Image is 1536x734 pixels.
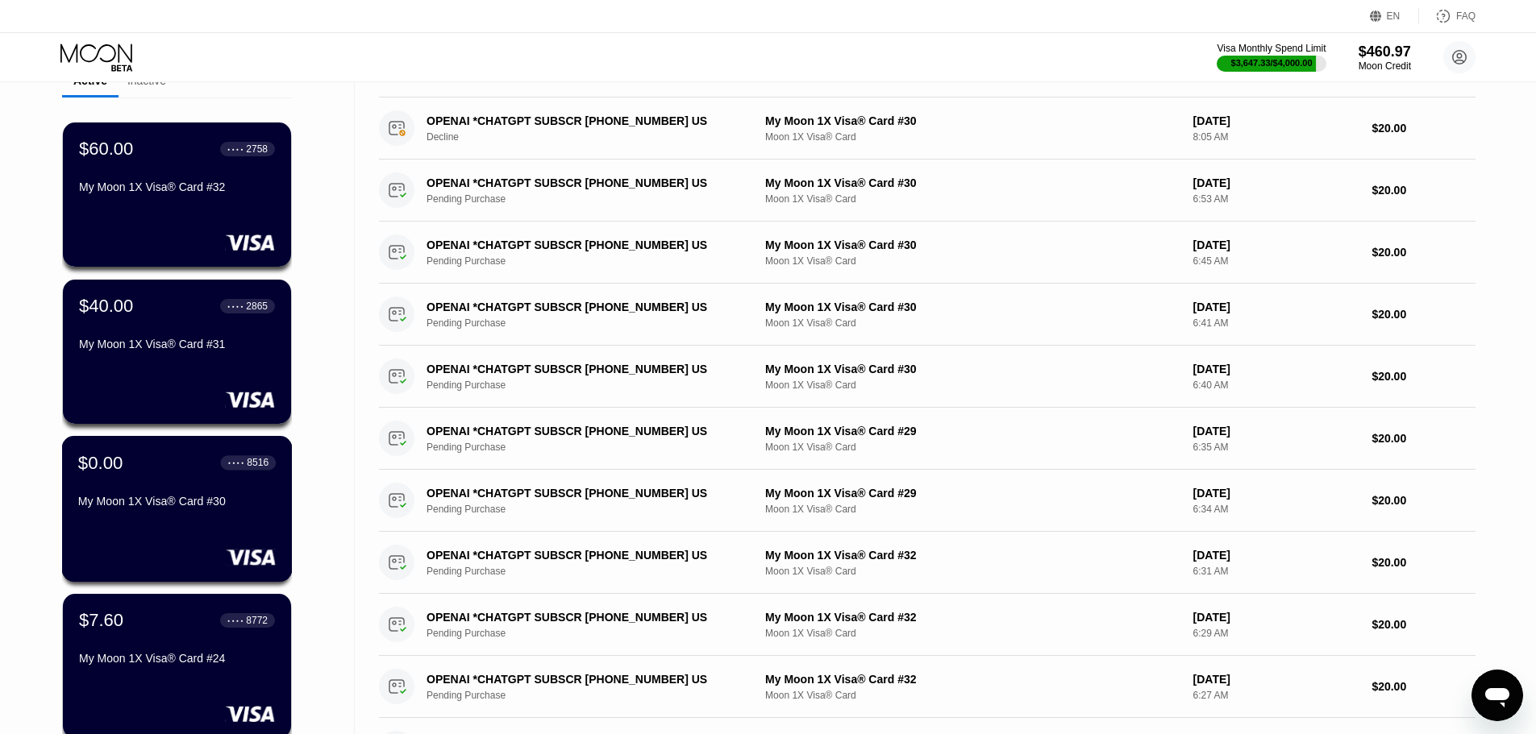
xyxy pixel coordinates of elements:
div: 8772 [246,615,268,626]
div: [DATE] [1193,425,1359,437]
div: OPENAI *CHATGPT SUBSCR [PHONE_NUMBER] USPending PurchaseMy Moon 1X Visa® Card #30Moon 1X Visa® Ca... [379,160,1476,222]
div: Moon 1X Visa® Card [765,690,1180,701]
div: EN [1370,8,1419,24]
div: $460.97 [1359,44,1411,60]
div: OPENAI *CHATGPT SUBSCR [PHONE_NUMBER] USPending PurchaseMy Moon 1X Visa® Card #29Moon 1X Visa® Ca... [379,408,1476,470]
div: My Moon 1X Visa® Card #32 [765,673,1180,686]
div: 6:27 AM [1193,690,1359,701]
div: ● ● ● ● [227,304,244,309]
div: 6:53 AM [1193,193,1359,205]
div: 8:05 AM [1193,131,1359,143]
div: 6:41 AM [1193,317,1359,329]
div: $40.00 [79,296,133,317]
div: [DATE] [1193,301,1359,313]
div: [DATE] [1193,238,1359,251]
div: $460.97Moon Credit [1359,44,1411,72]
div: My Moon 1X Visa® Card #32 [765,549,1180,562]
div: $20.00 [1372,370,1476,383]
div: [DATE] [1193,114,1359,127]
div: Moon 1X Visa® Card [765,379,1180,391]
div: OPENAI *CHATGPT SUBSCR [PHONE_NUMBER] US [427,611,739,624]
div: OPENAI *CHATGPT SUBSCR [PHONE_NUMBER] US [427,425,739,437]
div: $20.00 [1372,432,1476,445]
div: [DATE] [1193,176,1359,189]
div: Moon 1X Visa® Card [765,628,1180,639]
div: Moon 1X Visa® Card [765,317,1180,329]
div: $0.00● ● ● ●8516My Moon 1X Visa® Card #30 [63,437,291,581]
div: Pending Purchase [427,504,763,515]
div: [DATE] [1193,611,1359,624]
div: [DATE] [1193,549,1359,562]
div: Pending Purchase [427,628,763,639]
div: EN [1387,10,1401,22]
div: 6:40 AM [1193,379,1359,391]
div: $20.00 [1372,184,1476,197]
div: $20.00 [1372,122,1476,135]
div: [DATE] [1193,673,1359,686]
div: ● ● ● ● [227,618,244,623]
div: Pending Purchase [427,255,763,267]
div: Moon 1X Visa® Card [765,255,1180,267]
div: FAQ [1456,10,1476,22]
div: 8516 [247,457,268,468]
div: OPENAI *CHATGPT SUBSCR [PHONE_NUMBER] US [427,673,739,686]
div: My Moon 1X Visa® Card #29 [765,425,1180,437]
div: My Moon 1X Visa® Card #29 [765,487,1180,500]
div: Moon 1X Visa® Card [765,131,1180,143]
div: My Moon 1X Visa® Card #31 [79,338,275,350]
div: My Moon 1X Visa® Card #30 [765,238,1180,251]
div: $7.60 [79,610,123,631]
div: Visa Monthly Spend Limit [1217,43,1326,54]
div: OPENAI *CHATGPT SUBSCR [PHONE_NUMBER] US [427,301,739,313]
div: $40.00● ● ● ●2865My Moon 1X Visa® Card #31 [63,280,291,424]
div: OPENAI *CHATGPT SUBSCR [PHONE_NUMBER] USPending PurchaseMy Moon 1X Visa® Card #29Moon 1X Visa® Ca... [379,470,1476,532]
div: Pending Purchase [427,442,763,453]
div: Pending Purchase [427,193,763,205]
div: $20.00 [1372,308,1476,321]
div: My Moon 1X Visa® Card #30 [78,495,276,508]
div: $20.00 [1372,618,1476,631]
div: 6:34 AM [1193,504,1359,515]
div: My Moon 1X Visa® Card #30 [765,301,1180,313]
div: $20.00 [1372,556,1476,569]
div: $20.00 [1372,680,1476,693]
div: My Moon 1X Visa® Card #30 [765,114,1180,127]
div: OPENAI *CHATGPT SUBSCR [PHONE_NUMBER] US [427,487,739,500]
div: My Moon 1X Visa® Card #32 [79,180,275,193]
div: Moon 1X Visa® Card [765,442,1180,453]
div: $20.00 [1372,246,1476,259]
div: [DATE] [1193,363,1359,375]
div: Pending Purchase [427,690,763,701]
div: $3,647.33 / $4,000.00 [1231,58,1313,68]
div: FAQ [1419,8,1476,24]
div: Moon 1X Visa® Card [765,504,1180,515]
div: $60.00 [79,139,133,160]
div: My Moon 1X Visa® Card #32 [765,611,1180,624]
div: Pending Purchase [427,566,763,577]
div: 6:45 AM [1193,255,1359,267]
div: Moon 1X Visa® Card [765,193,1180,205]
div: My Moon 1X Visa® Card #24 [79,652,275,665]
div: Moon 1X Visa® Card [765,566,1180,577]
div: Decline [427,131,763,143]
div: 2865 [246,301,268,312]
div: 6:31 AM [1193,566,1359,577]
div: OPENAI *CHATGPT SUBSCR [PHONE_NUMBER] USPending PurchaseMy Moon 1X Visa® Card #30Moon 1X Visa® Ca... [379,222,1476,284]
div: ● ● ● ● [227,147,244,151]
div: 2758 [246,143,268,155]
div: OPENAI *CHATGPT SUBSCR [PHONE_NUMBER] US [427,363,739,375]
div: OPENAI *CHATGPT SUBSCR [PHONE_NUMBER] US [427,238,739,251]
div: $20.00 [1372,494,1476,507]
div: OPENAI *CHATGPT SUBSCR [PHONE_NUMBER] US [427,549,739,562]
div: OPENAI *CHATGPT SUBSCR [PHONE_NUMBER] US [427,114,739,127]
div: Moon Credit [1359,60,1411,72]
div: My Moon 1X Visa® Card #30 [765,176,1180,189]
iframe: Button to launch messaging window [1471,670,1523,721]
div: [DATE] [1193,487,1359,500]
div: Pending Purchase [427,379,763,391]
div: OPENAI *CHATGPT SUBSCR [PHONE_NUMBER] USPending PurchaseMy Moon 1X Visa® Card #30Moon 1X Visa® Ca... [379,346,1476,408]
div: OPENAI *CHATGPT SUBSCR [PHONE_NUMBER] US [427,176,739,189]
div: ● ● ● ● [228,460,244,465]
div: OPENAI *CHATGPT SUBSCR [PHONE_NUMBER] USDeclineMy Moon 1X Visa® Card #30Moon 1X Visa® Card[DATE]8... [379,97,1476,160]
div: Pending Purchase [427,317,763,329]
